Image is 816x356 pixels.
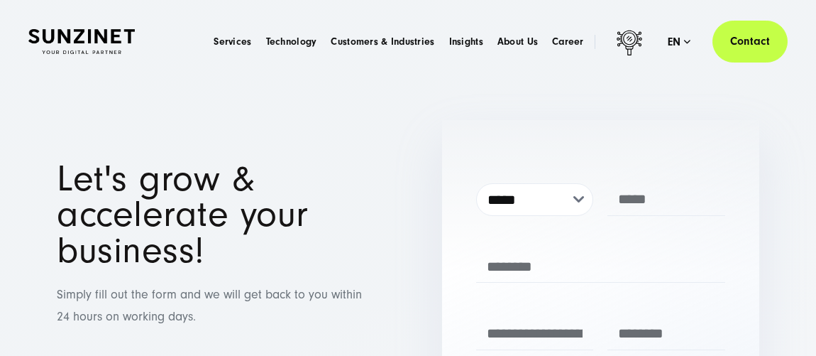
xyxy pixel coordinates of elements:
img: SUNZINET Full Service Digital Agentur [28,29,135,54]
a: Services [214,35,251,49]
div: en [668,35,691,49]
a: Career [552,35,584,49]
a: Technology [266,35,317,49]
span: Simply fill out the form and we will get back to you within 24 hours on working days. [57,287,362,324]
a: Contact [712,21,788,63]
span: Let's grow & accelerate your business! [57,158,309,271]
a: Customers & Industries [331,35,434,49]
a: About Us [497,35,538,49]
a: Insights [449,35,483,49]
